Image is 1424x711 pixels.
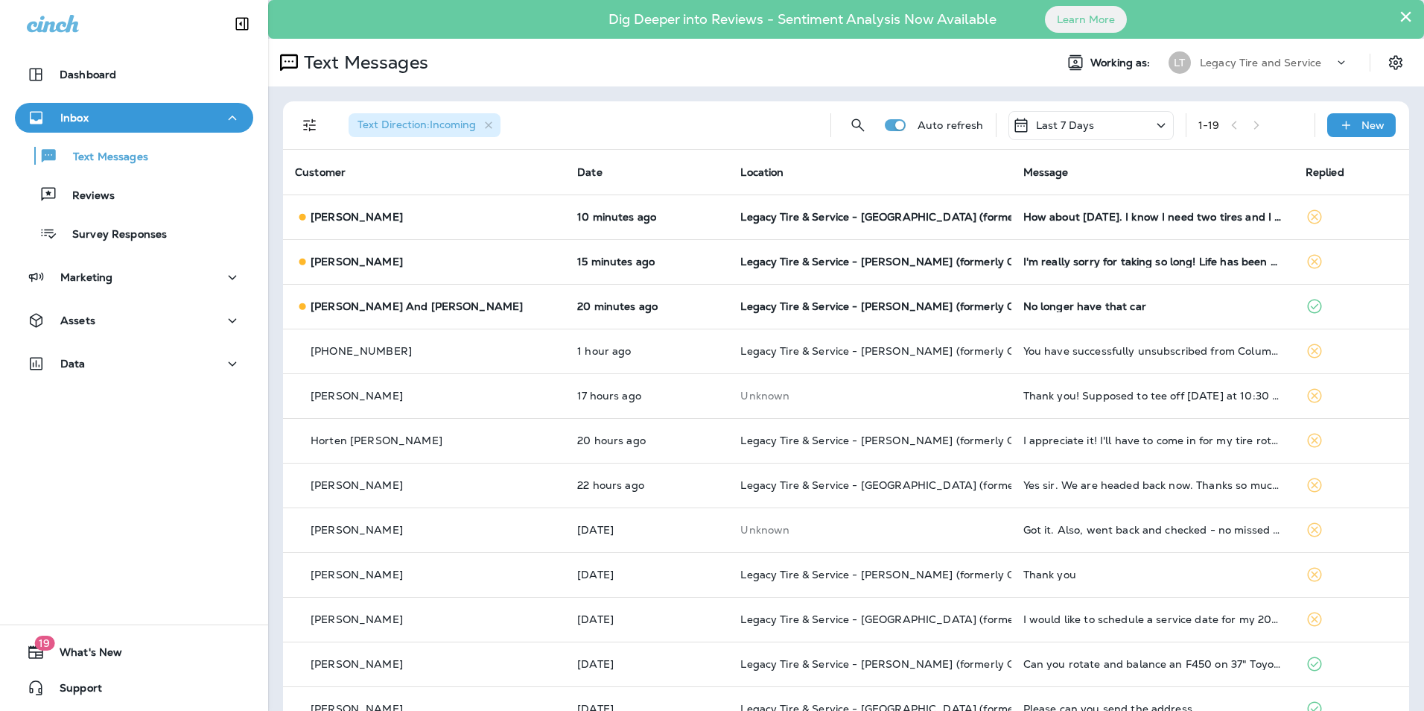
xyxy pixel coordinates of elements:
[15,140,253,171] button: Text Messages
[1023,613,1282,625] div: I would like to schedule a service date for my 2017 Rogue. Is it possible to come early Friday, O...
[311,390,403,402] p: [PERSON_NAME]
[1023,479,1282,491] div: Yes sir. We are headed back now. Thanks so much.
[740,344,1099,358] span: Legacy Tire & Service - [PERSON_NAME] (formerly Chelsea Tire Pros)
[1382,49,1409,76] button: Settings
[1023,256,1282,268] div: I'm really sorry for taking so long! Life has been crazy. I can come by next week!
[311,434,442,446] p: Horten [PERSON_NAME]
[311,256,403,268] p: [PERSON_NAME]
[295,165,346,179] span: Customer
[45,646,122,664] span: What's New
[1023,658,1282,670] div: Can you rotate and balance an F450 on 37" Toyos?
[15,637,253,667] button: 19What's New
[1023,345,1282,357] div: You have successfully unsubscribed from Columbiana Tractor. You will not receive any more message...
[577,165,603,179] span: Date
[577,434,716,446] p: Oct 1, 2025 02:26 PM
[15,349,253,379] button: Data
[577,613,716,625] p: Sep 29, 2025 01:02 PM
[740,390,999,402] p: This customer does not have a last location and the phone number they messaged is not assigned to...
[1306,165,1344,179] span: Replied
[740,568,1099,581] span: Legacy Tire & Service - [PERSON_NAME] (formerly Chelsea Tire Pros)
[60,271,112,283] p: Marketing
[1023,300,1282,312] div: No longer have that car
[740,524,999,536] p: This customer does not have a last location and the phone number they messaged is not assigned to...
[577,300,716,312] p: Oct 2, 2025 10:20 AM
[1399,4,1413,28] button: Close
[311,658,403,670] p: [PERSON_NAME]
[349,113,500,137] div: Text Direction:Incoming
[1023,165,1069,179] span: Message
[60,69,116,80] p: Dashboard
[565,17,1040,22] p: Dig Deeper into Reviews - Sentiment Analysis Now Available
[577,479,716,491] p: Oct 1, 2025 11:50 AM
[57,228,167,242] p: Survey Responses
[1023,434,1282,446] div: I appreciate it! I'll have to come in for my tire rotate and balance soon. Do you know what my mi...
[311,569,403,581] p: [PERSON_NAME]
[577,345,716,357] p: Oct 2, 2025 08:49 AM
[311,524,403,536] p: [PERSON_NAME]
[740,300,1099,313] span: Legacy Tire & Service - [PERSON_NAME] (formerly Chelsea Tire Pros)
[15,103,253,133] button: Inbox
[60,112,89,124] p: Inbox
[1169,51,1191,74] div: LT
[311,345,412,357] p: [PHONE_NUMBER]
[60,315,95,326] p: Assets
[843,110,873,140] button: Search Messages
[740,210,1160,224] span: Legacy Tire & Service - [GEOGRAPHIC_DATA] (formerly Magic City Tire & Service)
[15,262,253,292] button: Marketing
[1023,524,1282,536] div: Got it. Also, went back and checked - no missed calls or voicemails. Not sure what happened, but ...
[1200,57,1321,69] p: Legacy Tire and Service
[298,51,428,74] p: Text Messages
[1023,211,1282,223] div: How about on Monday. I know I need two tires and I would like a basic checkup of the car in gener...
[577,569,716,581] p: Sep 30, 2025 03:23 PM
[740,478,1160,492] span: Legacy Tire & Service - [GEOGRAPHIC_DATA] (formerly Magic City Tire & Service)
[1036,119,1095,131] p: Last 7 Days
[311,479,403,491] p: [PERSON_NAME]
[357,118,476,131] span: Text Direction : Incoming
[311,613,403,625] p: [PERSON_NAME]
[58,151,148,165] p: Text Messages
[1090,57,1154,69] span: Working as:
[295,110,325,140] button: Filters
[15,306,253,335] button: Assets
[577,390,716,402] p: Oct 1, 2025 04:58 PM
[577,256,716,268] p: Oct 2, 2025 10:25 AM
[311,300,523,312] p: [PERSON_NAME] And [PERSON_NAME]
[577,211,716,223] p: Oct 2, 2025 10:30 AM
[740,434,1099,447] span: Legacy Tire & Service - [PERSON_NAME] (formerly Chelsea Tire Pros)
[57,189,115,203] p: Reviews
[60,358,86,370] p: Data
[740,657,1099,671] span: Legacy Tire & Service - [PERSON_NAME] (formerly Chelsea Tire Pros)
[1023,390,1282,402] div: Thank you! Supposed to tee off Friday at 10:30 ;) first world problems haha! Thank y'all
[45,682,102,700] span: Support
[34,636,54,651] span: 19
[221,9,263,39] button: Collapse Sidebar
[15,673,253,703] button: Support
[15,60,253,89] button: Dashboard
[311,211,403,223] p: [PERSON_NAME]
[740,613,1185,626] span: Legacy Tire & Service - [GEOGRAPHIC_DATA] (formerly Chalkville Auto & Tire Service)
[1361,119,1385,131] p: New
[15,218,253,249] button: Survey Responses
[577,524,716,536] p: Oct 1, 2025 08:39 AM
[918,119,984,131] p: Auto refresh
[1023,569,1282,581] div: Thank you
[1198,119,1220,131] div: 1 - 19
[1045,6,1127,33] button: Learn More
[15,179,253,210] button: Reviews
[577,658,716,670] p: Sep 29, 2025 10:24 AM
[740,165,783,179] span: Location
[740,255,1099,268] span: Legacy Tire & Service - [PERSON_NAME] (formerly Chelsea Tire Pros)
